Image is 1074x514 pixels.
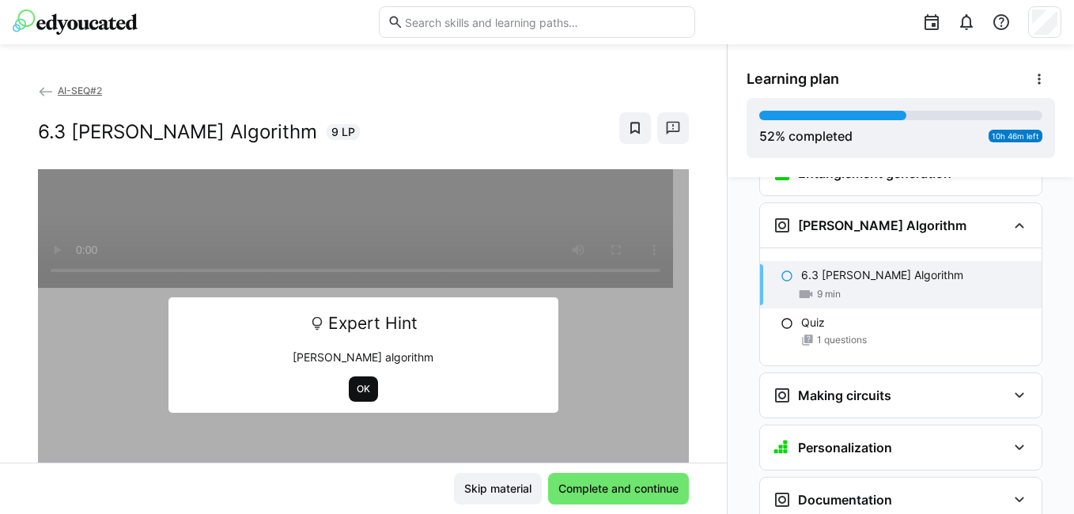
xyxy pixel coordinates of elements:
[355,383,372,395] span: OK
[454,473,542,505] button: Skip material
[798,440,892,455] h3: Personalization
[331,124,355,140] span: 9 LP
[548,473,689,505] button: Complete and continue
[349,376,378,402] button: OK
[38,85,102,96] a: AI-SEQ#2
[403,15,686,29] input: Search skills and learning paths…
[747,70,839,88] span: Learning plan
[38,120,317,144] h2: 6.3 [PERSON_NAME] Algorithm
[759,127,853,146] div: % completed
[759,128,775,144] span: 52
[798,217,966,233] h3: [PERSON_NAME] Algorithm
[992,131,1039,141] span: 10h 46m left
[801,315,825,331] p: Quiz
[798,387,891,403] h3: Making circuits
[556,481,681,497] span: Complete and continue
[328,308,418,338] span: Expert Hint
[462,481,534,497] span: Skip material
[798,492,892,508] h3: Documentation
[58,85,102,96] span: AI-SEQ#2
[801,267,963,283] p: 6.3 [PERSON_NAME] Algorithm
[180,350,548,365] p: [PERSON_NAME] algorithm
[817,334,867,346] span: 1 questions
[817,288,841,300] span: 9 min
